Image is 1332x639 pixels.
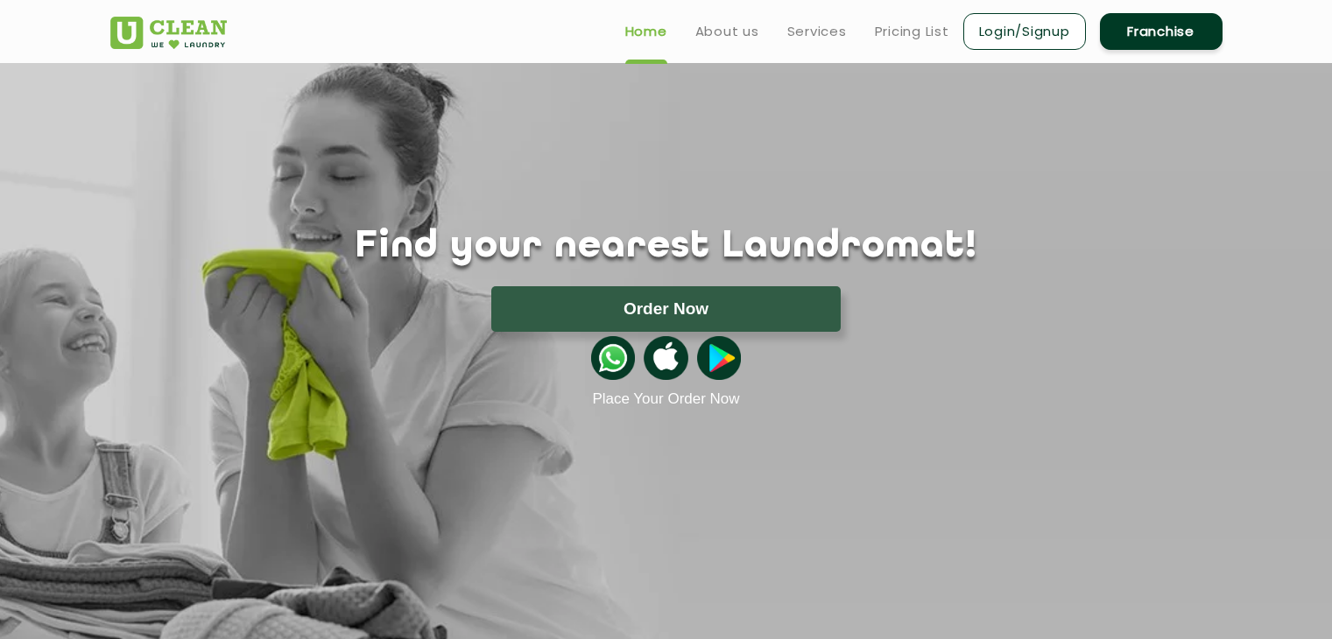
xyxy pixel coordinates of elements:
a: About us [695,21,759,42]
img: UClean Laundry and Dry Cleaning [110,17,227,49]
img: apple-icon.png [644,336,687,380]
button: Order Now [491,286,841,332]
a: Services [787,21,847,42]
h1: Find your nearest Laundromat! [97,225,1236,269]
a: Franchise [1100,13,1223,50]
img: whatsappicon.png [591,336,635,380]
a: Home [625,21,667,42]
img: playstoreicon.png [697,336,741,380]
a: Pricing List [875,21,949,42]
a: Place Your Order Now [592,390,739,408]
a: Login/Signup [963,13,1086,50]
